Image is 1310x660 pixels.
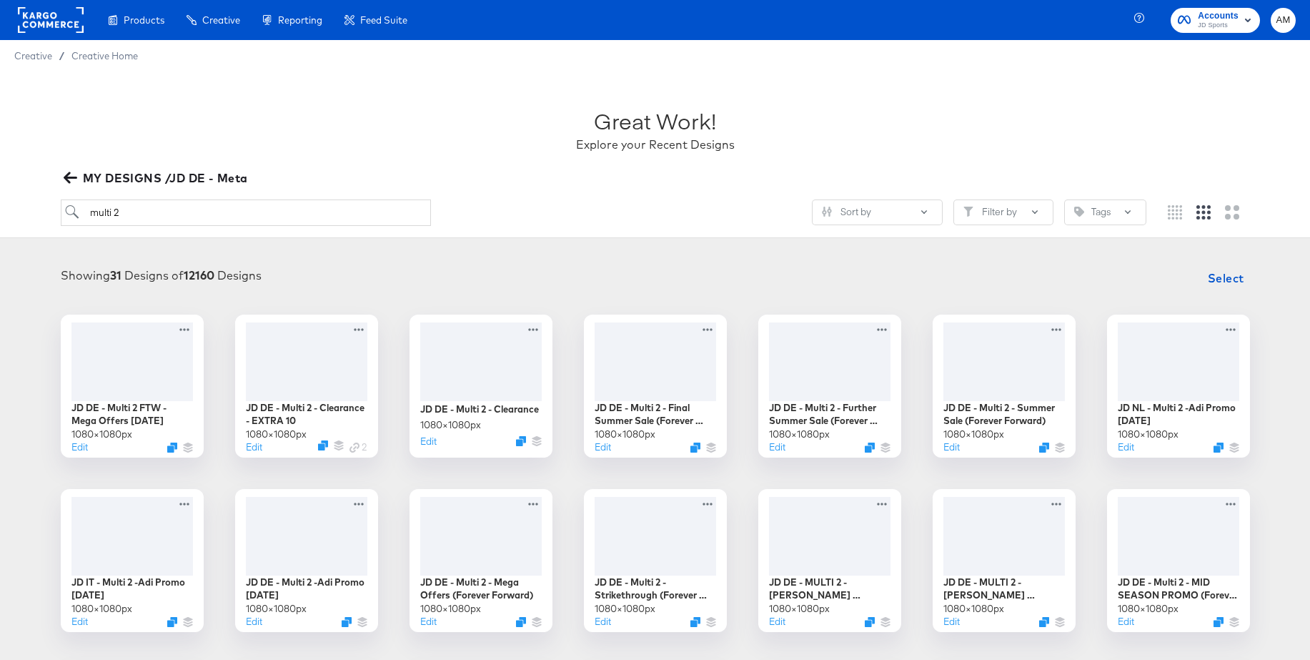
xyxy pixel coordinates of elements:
svg: Duplicate [690,617,700,627]
svg: Link [349,443,359,453]
button: Edit [769,440,785,454]
button: SlidersSort by [812,200,943,225]
button: Select [1202,264,1250,292]
button: Edit [943,440,960,454]
button: Edit [420,615,437,629]
div: 1080 × 1080 px [1118,428,1178,441]
div: JD DE - MULTI 2 - [PERSON_NAME] (Clothing)1080×1080pxEditDuplicate [933,489,1076,632]
button: AM [1271,8,1296,33]
span: Creative [14,50,52,61]
button: Edit [769,615,785,629]
svg: Duplicate [865,443,875,453]
div: JD DE - Multi 2 -Adi Promo [DATE]1080×1080pxEditDuplicate [235,489,378,632]
button: Edit [71,440,88,454]
div: JD DE - Multi 2 - Final Summer Sale (Forever Forward) [595,401,716,428]
button: Edit [246,440,262,454]
button: MY DESIGNS /JD DE - Meta [61,168,254,188]
div: JD DE - Multi 2 - Clearance - EXTRA 10 [246,401,367,428]
div: 2 [349,440,367,454]
div: JD DE - Multi 2 - MID SEASON PROMO (Forever Forward) [1118,576,1239,602]
button: Duplicate [516,617,526,627]
button: Edit [71,615,88,629]
div: JD DE - Multi 2 - Clearance1080×1080pxEditDuplicate [410,315,552,458]
span: Products [124,14,164,26]
div: 1080 × 1080 px [595,428,655,441]
svg: Duplicate [865,617,875,627]
button: FilterFilter by [953,200,1053,225]
div: JD DE - Multi 2 - Final Summer Sale (Forever Forward)1080×1080pxEditDuplicate [584,315,727,458]
svg: Duplicate [167,617,177,627]
div: JD DE - Multi 2 - Mega Offers (Forever Forward) [420,576,542,602]
div: 1080 × 1080 px [246,602,307,616]
div: 1080 × 1080 px [1118,602,1178,616]
div: JD DE - MULTI 2 - [PERSON_NAME] (Clothing) [943,576,1065,602]
svg: Medium grid [1196,205,1211,220]
button: AccountsJD Sports [1171,8,1260,33]
span: Accounts [1198,9,1239,24]
div: 1080 × 1080 px [71,428,132,441]
svg: Duplicate [1039,443,1049,453]
div: JD DE - Multi 2 - Clearance [420,403,539,416]
a: Creative Home [71,50,138,61]
button: Edit [595,440,611,454]
div: JD DE - Multi 2 - Summer Sale (Forever Forward) [943,401,1065,428]
div: 1080 × 1080 px [246,428,307,441]
div: 1080 × 1080 px [420,602,481,616]
button: Edit [943,615,960,629]
button: Edit [420,435,437,448]
div: Great Work! [594,106,716,137]
button: Edit [1118,440,1134,454]
span: JD Sports [1198,20,1239,31]
svg: Duplicate [1214,443,1224,453]
div: JD DE - Multi 2 - Strikethrough (Forever Forward) [595,576,716,602]
div: JD DE - Multi 2 FTW - Mega Offers [DATE]1080×1080pxEditDuplicate [61,315,204,458]
div: 1080 × 1080 px [943,428,1004,441]
div: JD DE - Multi 2 - Clearance - EXTRA 101080×1080pxEditDuplicateLink 2 [235,315,378,458]
svg: Filter [963,207,973,217]
div: JD DE - Multi 2 FTW - Mega Offers [DATE] [71,401,193,428]
div: JD DE - Multi 2 - Strikethrough (Forever Forward)1080×1080pxEditDuplicate [584,489,727,632]
strong: 12160 [184,268,214,282]
div: JD IT - Multi 2 -Adi Promo [DATE]1080×1080pxEditDuplicate [61,489,204,632]
button: Edit [595,615,611,629]
div: JD DE - MULTI 2 - [PERSON_NAME] (Footwear) [769,576,890,602]
div: JD IT - Multi 2 -Adi Promo [DATE] [71,576,193,602]
span: Feed Suite [360,14,407,26]
strong: 31 [110,268,121,282]
svg: Duplicate [516,436,526,446]
svg: Tag [1074,207,1084,217]
div: JD DE - Multi 2 - Summer Sale (Forever Forward)1080×1080pxEditDuplicate [933,315,1076,458]
span: Select [1208,268,1244,288]
div: 1080 × 1080 px [71,602,132,616]
div: JD DE - Multi 2 - MID SEASON PROMO (Forever Forward)1080×1080pxEditDuplicate [1107,489,1250,632]
div: 1080 × 1080 px [769,428,830,441]
svg: Duplicate [167,443,177,453]
div: JD DE - MULTI 2 - [PERSON_NAME] (Footwear)1080×1080pxEditDuplicate [758,489,901,632]
svg: Large grid [1225,205,1239,220]
button: Duplicate [318,440,328,450]
svg: Duplicate [1039,617,1049,627]
div: 1080 × 1080 px [769,602,830,616]
span: MY DESIGNS /JD DE - Meta [66,168,248,188]
div: JD DE - Multi 2 - Further Summer Sale (Forever Forward)1080×1080pxEditDuplicate [758,315,901,458]
div: JD DE - Multi 2 -Adi Promo [DATE] [246,576,367,602]
span: Creative [202,14,240,26]
svg: Duplicate [690,443,700,453]
svg: Duplicate [1214,617,1224,627]
div: 1080 × 1080 px [943,602,1004,616]
svg: Duplicate [342,617,352,627]
span: / [52,50,71,61]
div: JD NL - Multi 2 -Adi Promo [DATE] [1118,401,1239,428]
div: Explore your Recent Designs [576,137,735,153]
